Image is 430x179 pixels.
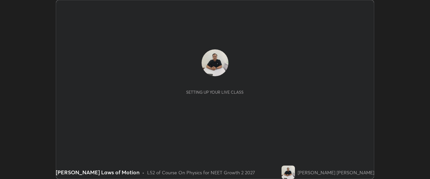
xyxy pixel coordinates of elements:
[186,90,244,95] div: Setting up your live class
[56,168,139,176] div: [PERSON_NAME] Laws of Motion
[298,169,374,176] div: [PERSON_NAME] [PERSON_NAME]
[282,166,295,179] img: 41e7887b532e4321b7028f2b9b7873d0.jpg
[147,169,255,176] div: L52 of Course On Physics for NEET Growth 2 2027
[202,49,228,76] img: 41e7887b532e4321b7028f2b9b7873d0.jpg
[142,169,144,176] div: •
